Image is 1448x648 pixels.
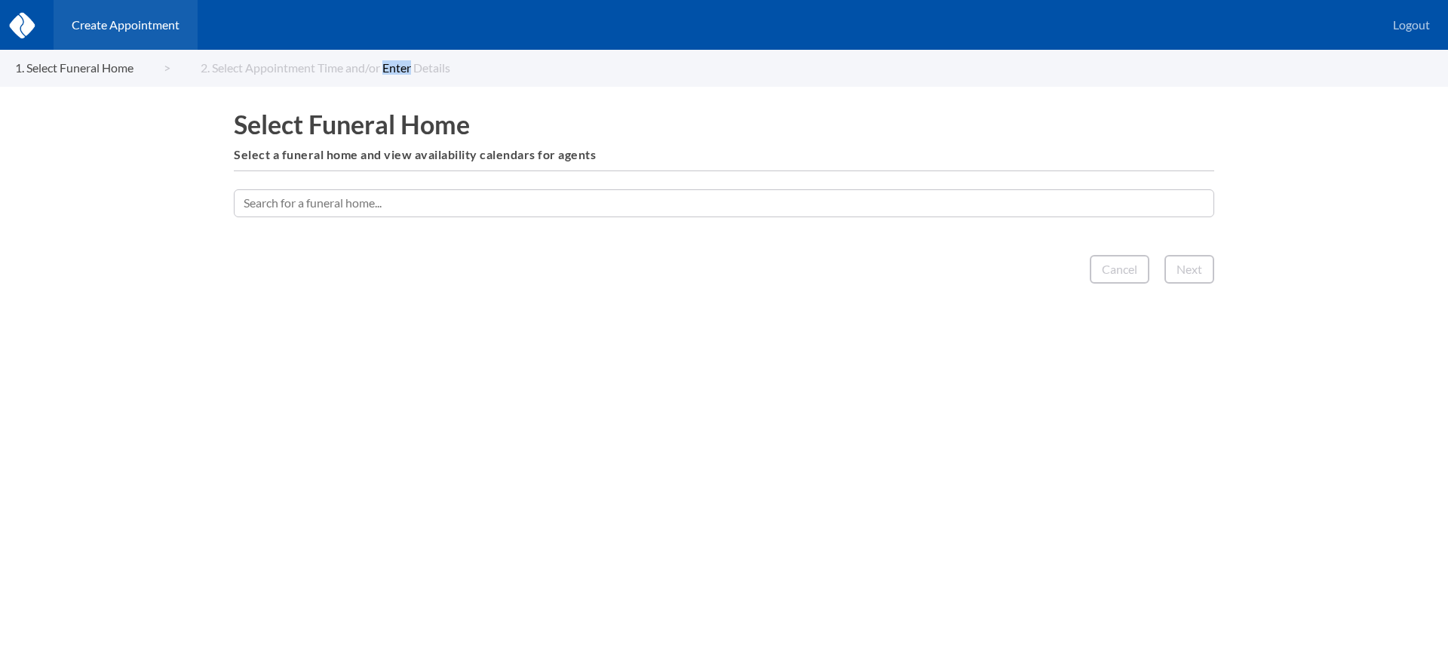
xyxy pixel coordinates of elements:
button: Next [1164,255,1214,284]
a: 1. Select Funeral Home [15,61,170,75]
h6: Select a funeral home and view availability calendars for agents [234,148,1214,161]
input: Search for a funeral home... [234,189,1214,217]
button: Cancel [1090,255,1149,284]
h1: Select Funeral Home [234,109,1214,139]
